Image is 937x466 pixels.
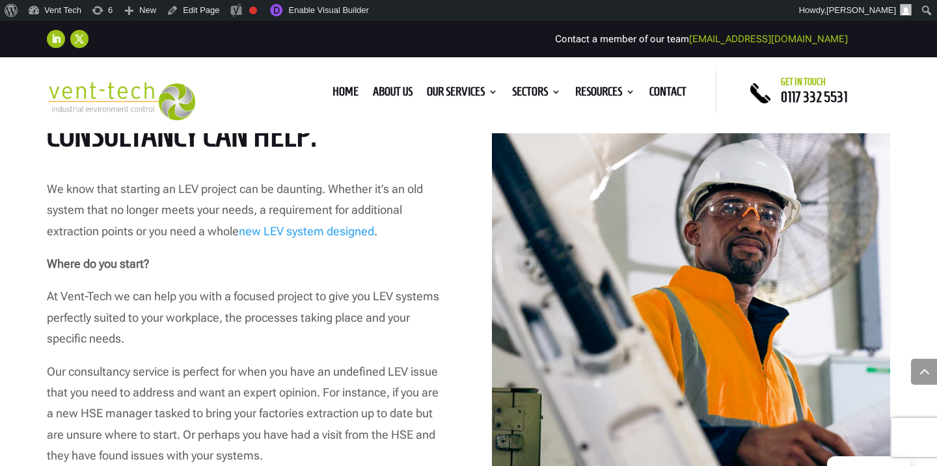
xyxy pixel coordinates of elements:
div: Focus keyphrase not set [249,6,257,14]
a: Sectors [512,87,561,101]
span: Contact a member of our team [555,33,848,45]
a: Home [333,87,359,101]
a: Resources [575,87,635,101]
a: About us [373,87,413,101]
strong: Where do you start? [47,257,150,270]
img: 2023-09-27T08_35_16.549ZVENT-TECH---Clear-background [47,82,195,120]
a: [EMAIL_ADDRESS][DOMAIN_NAME] [689,33,848,45]
a: 0117 332 5531 [781,89,847,105]
a: new LEV system designed [239,224,374,238]
a: Follow on X [70,30,88,48]
p: We know that starting an LEV project can be daunting. Whether it’s an old system that no longer m... [47,179,445,253]
span: Get in touch [781,77,826,87]
a: Contact [649,87,686,101]
a: Follow on LinkedIn [47,30,65,48]
p: At Vent-Tech we can help you with a focused project to give you LEV systems perfectly suited to y... [47,286,445,361]
span: [PERSON_NAME] [826,5,896,15]
a: Our Services [427,87,498,101]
